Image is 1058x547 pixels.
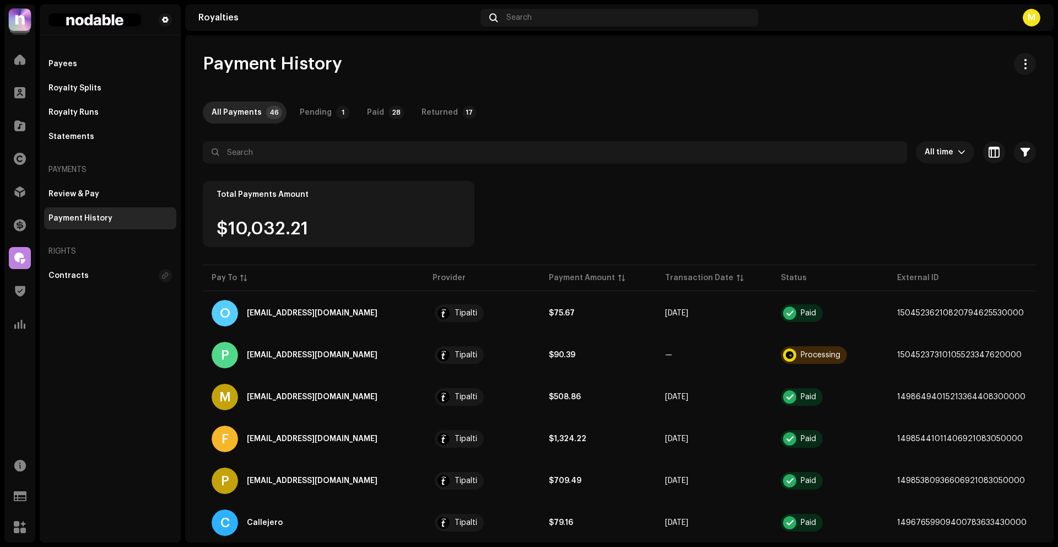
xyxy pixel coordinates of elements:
[665,519,688,527] span: Sep 29, 2025
[44,207,176,229] re-m-nav-item: Payment History
[300,101,332,124] div: Pending
[388,106,404,119] p-badge: 28
[203,141,907,163] input: Search
[44,53,176,75] re-m-nav-item: Payees
[549,272,615,283] div: Payment Amount
[9,9,31,31] img: 39a81664-4ced-4598-a294-0293f18f6a76
[48,214,112,223] div: Payment History
[925,141,958,163] span: All time
[198,13,476,22] div: Royalties
[266,106,282,119] p-badge: 46
[212,384,238,410] div: M
[44,77,176,99] re-m-nav-item: Royalty Splits
[433,514,531,532] span: Tipalti
[801,309,816,317] div: Paid
[897,309,1024,317] span: 15045236210820794625530000
[44,238,176,265] re-a-nav-header: Rights
[549,351,575,359] strong: $90.39
[433,472,531,490] span: Tipalti
[897,351,1022,359] span: 15045237310105523347620000
[48,190,99,199] div: Review & Pay
[44,265,176,287] re-m-nav-item: Contracts
[549,435,586,443] strong: $1,324.22
[203,53,342,75] span: Payment History
[48,132,94,141] div: Statements
[48,13,141,26] img: fe1cef4e-07b0-41ac-a07a-531998eee426
[217,190,461,199] div: Total Payments Amount
[433,304,531,322] span: Tipalti
[433,430,531,448] span: Tipalti
[212,342,238,368] div: P
[801,477,816,485] div: Paid
[336,106,349,119] p-badge: 1
[44,101,176,124] re-m-nav-item: Royalty Runs
[958,141,965,163] div: dropdown trigger
[455,309,477,317] div: Tipalti
[455,351,477,359] div: Tipalti
[44,183,176,205] re-m-nav-item: Review & Pay
[455,477,477,485] div: Tipalti
[549,393,581,401] strong: $508.86
[801,351,840,359] div: Processing
[247,519,283,527] div: Callejero
[212,300,238,326] div: O
[212,101,262,124] div: All Payments
[549,477,581,485] strong: $709.49
[422,101,458,124] div: Returned
[48,84,101,93] div: Royalty Splits
[247,309,377,317] div: oteejoe@gmail.com
[665,393,688,401] span: Oct 1, 2025
[462,106,476,119] p-badge: 17
[897,477,1025,485] span: 14985380936606921083050000
[247,393,377,401] div: matteocirella@dycostudio.com
[897,435,1023,443] span: 14985441011406921083050000
[897,519,1027,527] span: 14967659909400783633430000
[367,101,384,124] div: Paid
[247,477,377,485] div: pueblovistasound@gmail.com
[212,468,238,494] div: P
[455,519,477,527] div: Tipalti
[433,346,531,364] span: Tipalti
[48,108,99,117] div: Royalty Runs
[1023,9,1040,26] div: M
[506,13,532,22] span: Search
[801,519,816,527] div: Paid
[212,510,238,536] div: C
[665,272,733,283] div: Transaction Date
[665,477,688,485] span: Oct 1, 2025
[44,157,176,183] re-a-nav-header: Payments
[48,60,77,68] div: Payees
[801,435,816,443] div: Paid
[897,393,1025,401] span: 14986494015213364408300000
[44,126,176,148] re-m-nav-item: Statements
[455,435,477,443] div: Tipalti
[549,519,573,527] strong: $79.16
[801,393,816,401] div: Paid
[247,435,377,443] div: fmc.fortemedia@gmail.com
[549,309,575,317] strong: $75.67
[212,272,237,283] div: Pay To
[665,435,688,443] span: Oct 1, 2025
[665,351,672,359] span: —
[433,388,531,406] span: Tipalti
[48,271,89,280] div: Contracts
[212,426,238,452] div: F
[665,309,688,317] span: Oct 8, 2025
[247,351,377,359] div: palmufoselecta@gmail.com
[455,393,477,401] div: Tipalti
